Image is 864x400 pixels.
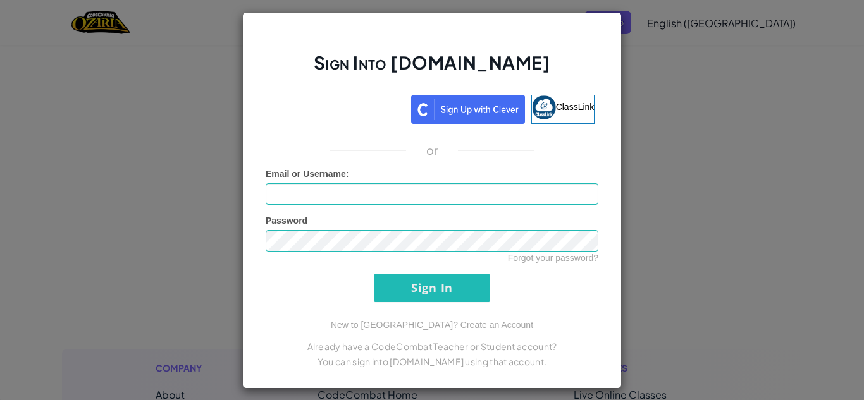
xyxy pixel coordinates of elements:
span: Password [266,215,307,226]
span: ClassLink [556,101,595,111]
a: New to [GEOGRAPHIC_DATA]? Create an Account [331,320,533,330]
p: You can sign into [DOMAIN_NAME] using that account. [266,354,598,369]
a: Forgot your password? [508,253,598,263]
input: Sign In [374,274,490,302]
p: Already have a CodeCombat Teacher or Student account? [266,339,598,354]
img: classlink-logo-small.png [532,95,556,119]
h2: Sign Into [DOMAIN_NAME] [266,51,598,87]
label: : [266,167,349,180]
iframe: Sign in with Google Button [263,94,411,121]
img: clever_sso_button@2x.png [411,95,525,124]
p: or [426,143,438,158]
span: Email or Username [266,169,346,179]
